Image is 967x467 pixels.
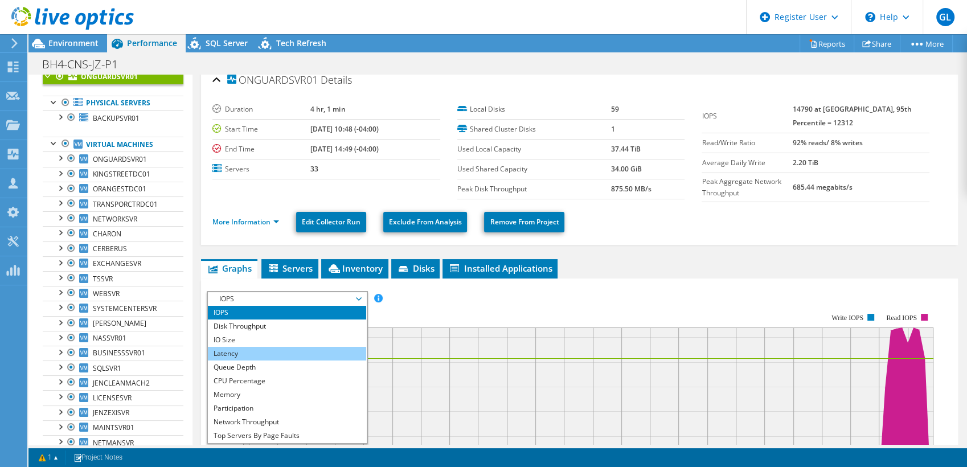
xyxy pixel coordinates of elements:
[93,333,126,343] span: NASSVR01
[800,35,854,52] a: Reports
[310,164,318,174] b: 33
[276,38,326,48] span: Tech Refresh
[93,169,150,179] span: KINGSTREETDC01
[887,314,917,322] text: Read IOPS
[457,104,611,115] label: Local Disks
[611,124,615,134] b: 1
[457,183,611,195] label: Peak Disk Throughput
[702,157,792,169] label: Average Daily Write
[702,110,792,122] label: IOPS
[936,8,954,26] span: GL
[457,144,611,155] label: Used Local Capacity
[327,263,383,274] span: Inventory
[208,319,366,333] li: Disk Throughput
[214,292,360,306] span: IOPS
[611,104,619,114] b: 59
[383,212,467,232] a: Exclude From Analysis
[208,402,366,415] li: Participation
[43,361,183,375] a: SQLSVR1
[43,346,183,361] a: BUSINESSSVR01
[43,390,183,405] a: LICENSESVR
[702,176,792,199] label: Peak Aggregate Network Throughput
[611,144,641,154] b: 37.44 TiB
[208,429,366,443] li: Top Servers By Page Faults
[93,348,145,358] span: BUSINESSSVR01
[296,212,366,232] a: Edit Collector Run
[793,158,818,167] b: 2.20 TiB
[208,415,366,429] li: Network Throughput
[93,304,157,313] span: SYSTEMCENTERSVR
[43,182,183,196] a: ORANGESTDC01
[43,151,183,166] a: ONGUARDSVR01
[208,374,366,388] li: CPU Percentage
[208,333,366,347] li: IO Size
[227,75,318,86] span: ONGUARDSVR01
[854,35,900,52] a: Share
[93,259,141,268] span: EXCHANGESVR
[832,314,864,322] text: Write IOPS
[43,316,183,331] a: [PERSON_NAME]
[212,124,310,135] label: Start Time
[43,226,183,241] a: CHARON
[212,217,279,227] a: More Information
[457,163,611,175] label: Used Shared Capacity
[93,438,134,448] span: NETMANSVR
[93,408,129,417] span: JENZEXISVR
[267,263,313,274] span: Servers
[484,212,564,232] a: Remove From Project
[43,211,183,226] a: NETWORKSVR
[93,154,147,164] span: ONGUARDSVR01
[43,301,183,316] a: SYSTEMCENTERSVR
[43,375,183,390] a: JENCLEANMACH2
[93,393,132,403] span: LICENSESVR
[43,196,183,211] a: TRANSPORCTRDC01
[93,113,140,123] span: BACKUPSVR01
[321,73,352,87] span: Details
[212,163,310,175] label: Servers
[793,104,912,128] b: 14790 at [GEOGRAPHIC_DATA], 95th Percentile = 12312
[208,306,366,319] li: IOPS
[900,35,953,52] a: More
[206,38,248,48] span: SQL Server
[93,214,137,224] span: NETWORKSVR
[310,104,345,114] b: 4 hr, 1 min
[93,289,120,298] span: WEBSVR
[207,263,252,274] span: Graphs
[43,69,183,84] a: ONGUARDSVR01
[43,331,183,346] a: NASSVR01
[43,110,183,125] a: BACKUPSVR01
[702,137,792,149] label: Read/Write Ratio
[310,144,378,154] b: [DATE] 14:49 (-04:00)
[208,388,366,402] li: Memory
[93,199,158,209] span: TRANSPORCTRDC01
[93,363,121,373] span: SQLSVR1
[43,435,183,450] a: NETMANSVR
[43,405,183,420] a: JENZEXISVR
[48,38,99,48] span: Environment
[65,450,130,465] a: Project Notes
[93,274,113,284] span: TSSVR
[611,164,642,174] b: 34.00 GiB
[43,271,183,286] a: TSSVR
[93,184,146,194] span: ORANGESTDC01
[448,263,552,274] span: Installed Applications
[611,184,652,194] b: 875.50 MB/s
[31,450,66,465] a: 1
[397,263,434,274] span: Disks
[43,420,183,435] a: MAINTSVR01
[43,286,183,301] a: WEBSVR
[43,241,183,256] a: CERBERUS
[793,138,863,148] b: 92% reads/ 8% writes
[43,167,183,182] a: KINGSTREETDC01
[43,96,183,110] a: Physical Servers
[865,12,875,22] svg: \n
[93,244,127,253] span: CERBERUS
[310,124,378,134] b: [DATE] 10:48 (-04:00)
[93,378,150,388] span: JENCLEANMACH2
[212,144,310,155] label: End Time
[208,347,366,361] li: Latency
[93,318,146,328] span: [PERSON_NAME]
[37,58,136,71] h1: BH4-CNS-JZ-P1
[43,137,183,151] a: Virtual Machines
[457,124,611,135] label: Shared Cluster Disks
